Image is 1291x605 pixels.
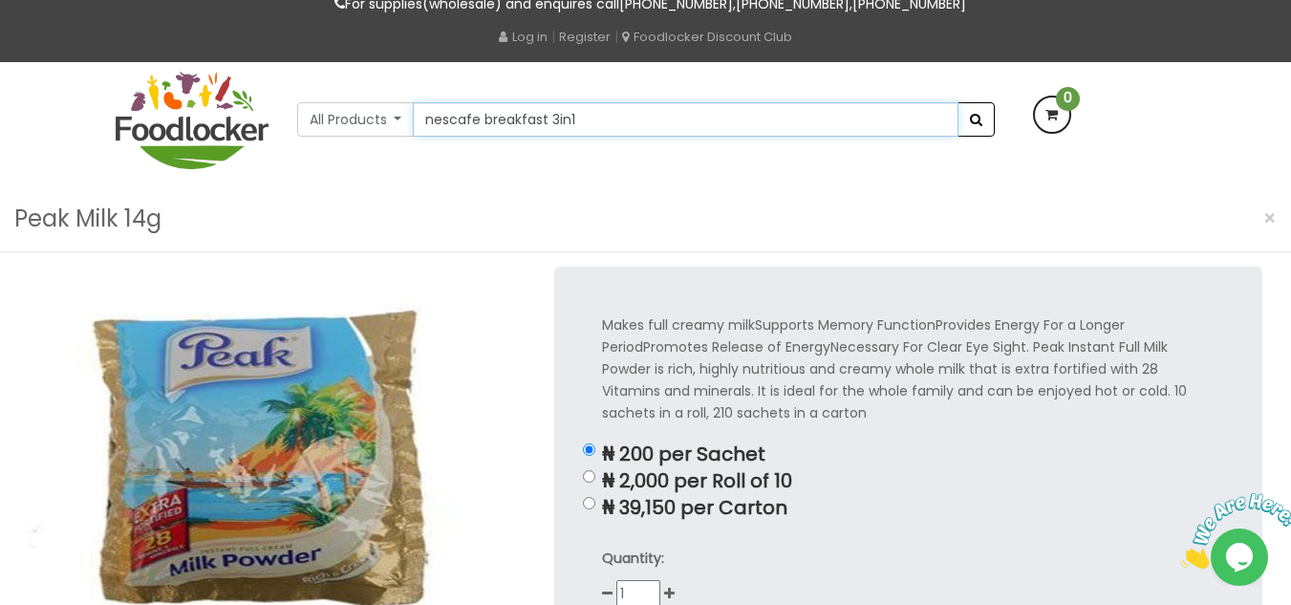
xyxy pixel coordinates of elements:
[602,314,1215,424] p: Makes full creamy milkSupports Memory FunctionProvides Energy For a Longer PeriodPromotes Release...
[583,443,595,456] input: ₦ 200 per Sachet
[1263,205,1277,232] span: ×
[602,497,1215,519] p: ₦ 39,150 per Carton
[622,28,792,46] a: Foodlocker Discount Club
[1254,199,1286,238] button: Close
[602,443,1215,465] p: ₦ 200 per Sachet
[499,28,548,46] a: Log in
[614,27,618,46] span: |
[8,8,126,83] img: Chat attention grabber
[583,470,595,483] input: ₦ 2,000 per Roll of 10
[413,102,957,137] input: Search our variety of products
[1173,486,1291,576] iframe: chat widget
[14,201,161,237] h3: Peak Milk 14g
[1056,87,1080,111] span: 0
[551,27,555,46] span: |
[602,549,664,568] strong: Quantity:
[583,497,595,509] input: ₦ 39,150 per Carton
[297,102,415,137] button: All Products
[559,28,611,46] a: Register
[116,72,269,169] img: FoodLocker
[602,470,1215,492] p: ₦ 2,000 per Roll of 10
